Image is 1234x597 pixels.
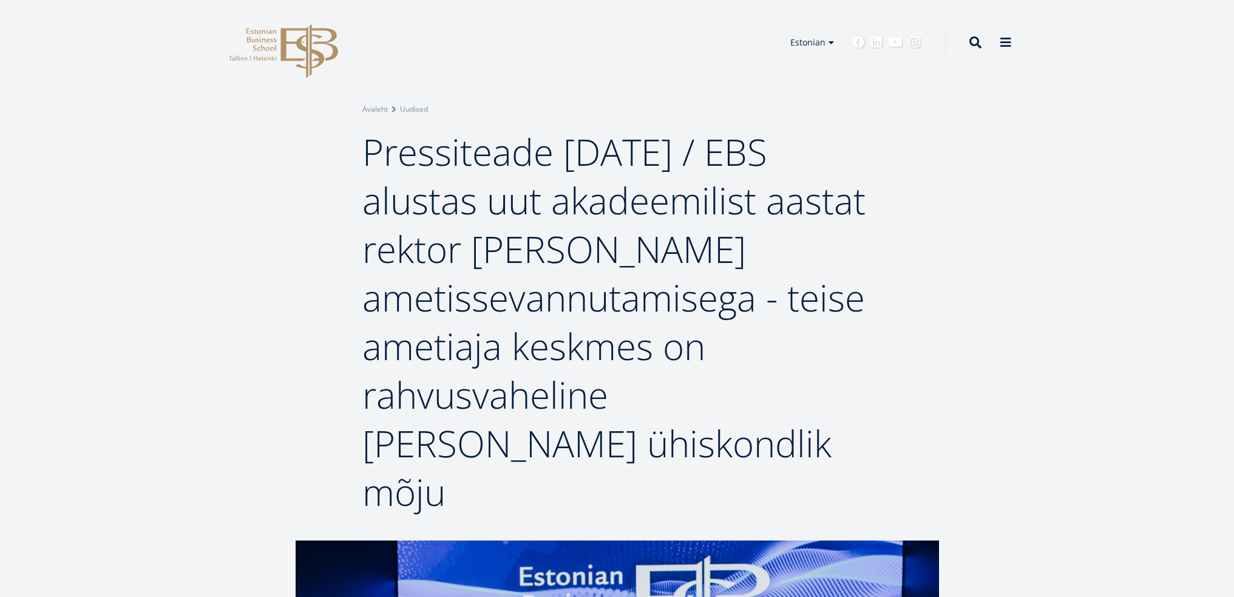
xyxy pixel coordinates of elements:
[400,103,428,115] a: Uudised
[852,36,864,49] a: Facebook
[362,103,388,115] a: Avaleht
[909,36,921,49] a: Instagram
[889,36,903,49] a: Youtube
[870,36,883,49] a: Linkedin
[362,127,866,517] span: Pressiteade [DATE] / EBS alustas uut akadeemilist aastat rektor [PERSON_NAME] ametissevannutamise...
